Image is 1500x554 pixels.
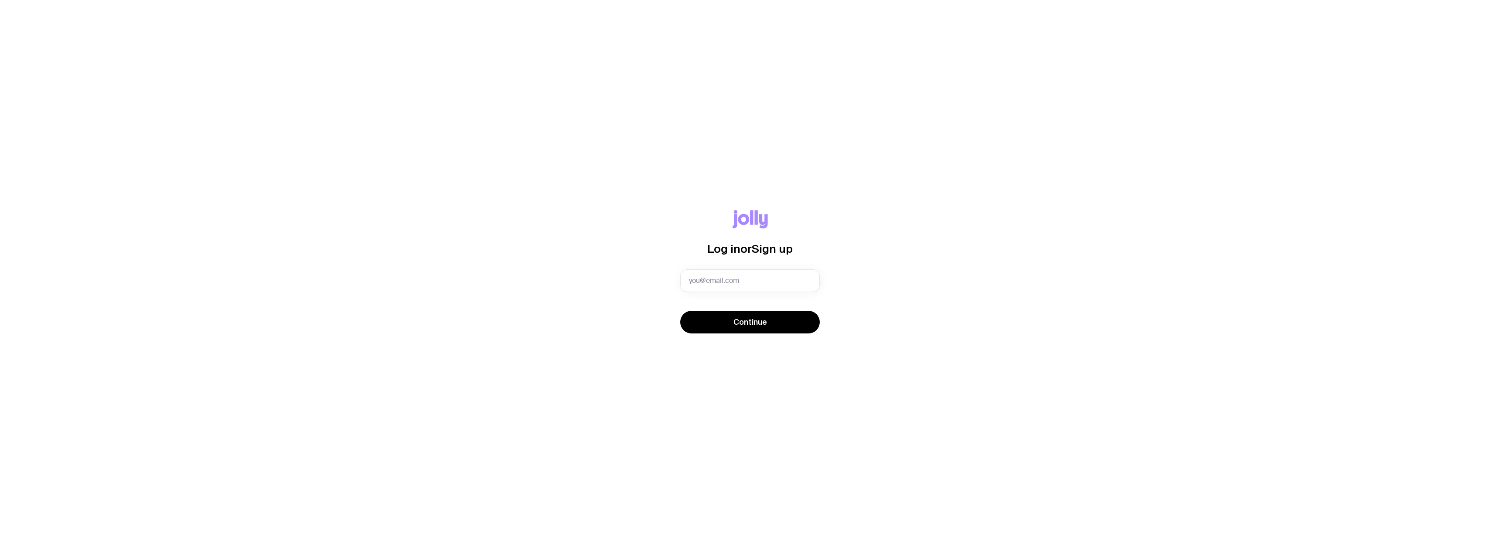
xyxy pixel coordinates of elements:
span: Log in [707,242,740,255]
span: Sign up [752,242,793,255]
span: Continue [733,317,767,327]
input: you@email.com [680,269,820,292]
span: or [740,242,752,255]
button: Continue [680,311,820,333]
